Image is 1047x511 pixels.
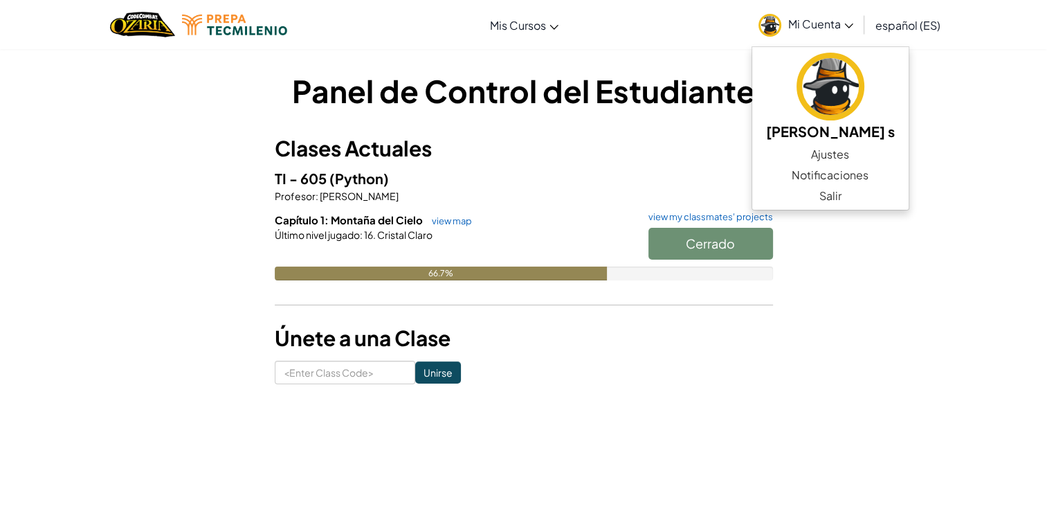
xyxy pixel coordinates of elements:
h1: Panel de Control del Estudiante [275,69,773,112]
span: 16. [363,228,376,241]
h5: [PERSON_NAME] s [766,120,895,142]
a: Mi Cuenta [752,3,860,46]
span: Capítulo 1: Montaña del Cielo [275,213,425,226]
span: Notificaciones [792,167,868,183]
span: Mis Cursos [490,18,546,33]
span: [PERSON_NAME] [318,190,399,202]
a: Salir [752,186,909,206]
input: Unirse [415,361,461,384]
span: : [360,228,363,241]
a: [PERSON_NAME] s [752,51,909,144]
img: Home [110,10,174,39]
span: : [316,190,318,202]
a: Ajustes [752,144,909,165]
div: 66.7% [275,267,607,280]
span: español (ES) [875,18,940,33]
a: view my classmates' projects [641,213,773,222]
span: (Python) [329,170,389,187]
input: <Enter Class Code> [275,361,415,384]
span: TI - 605 [275,170,329,187]
a: español (ES) [868,6,947,44]
span: Profesor [275,190,316,202]
img: avatar [796,53,864,120]
span: Último nivel jugado [275,228,360,241]
h3: Clases Actuales [275,133,773,164]
img: Tecmilenio logo [182,15,287,35]
img: avatar [758,14,781,37]
a: Notificaciones [752,165,909,186]
a: Ozaria by CodeCombat logo [110,10,174,39]
a: Mis Cursos [483,6,565,44]
a: view map [425,215,472,226]
h3: Únete a una Clase [275,323,773,354]
span: Mi Cuenta [788,17,853,31]
span: Cristal Claro [376,228,433,241]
